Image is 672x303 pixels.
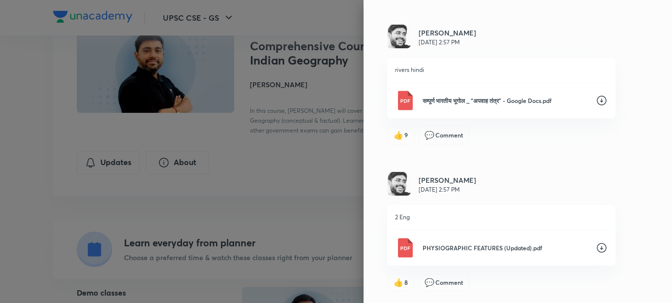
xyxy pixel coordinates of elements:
p: PHYSIOGRAPHIC FEATURES (Updated).pdf [423,243,588,252]
img: Pdf [395,238,415,258]
span: Comment [435,278,463,287]
p: [DATE] 2:57 PM [419,185,476,194]
span: like [394,131,403,139]
span: comment [425,278,434,287]
span: Comment [435,131,463,139]
span: like [394,278,403,287]
p: 2 Eng [395,213,608,222]
p: सम्पूर्ण भारतीय भूगोल _ “अपवाह तंत्र” - Google Docs.pdf [423,96,588,105]
h6: [PERSON_NAME] [419,28,476,38]
span: 8 [404,278,408,287]
img: Pdf [395,91,415,110]
span: comment [425,131,434,139]
img: Avatar [387,172,411,196]
span: 9 [404,131,408,139]
h6: [PERSON_NAME] [419,175,476,185]
p: rivers hindi [395,66,608,74]
img: Avatar [387,25,411,48]
p: [DATE] 2:57 PM [419,38,476,47]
